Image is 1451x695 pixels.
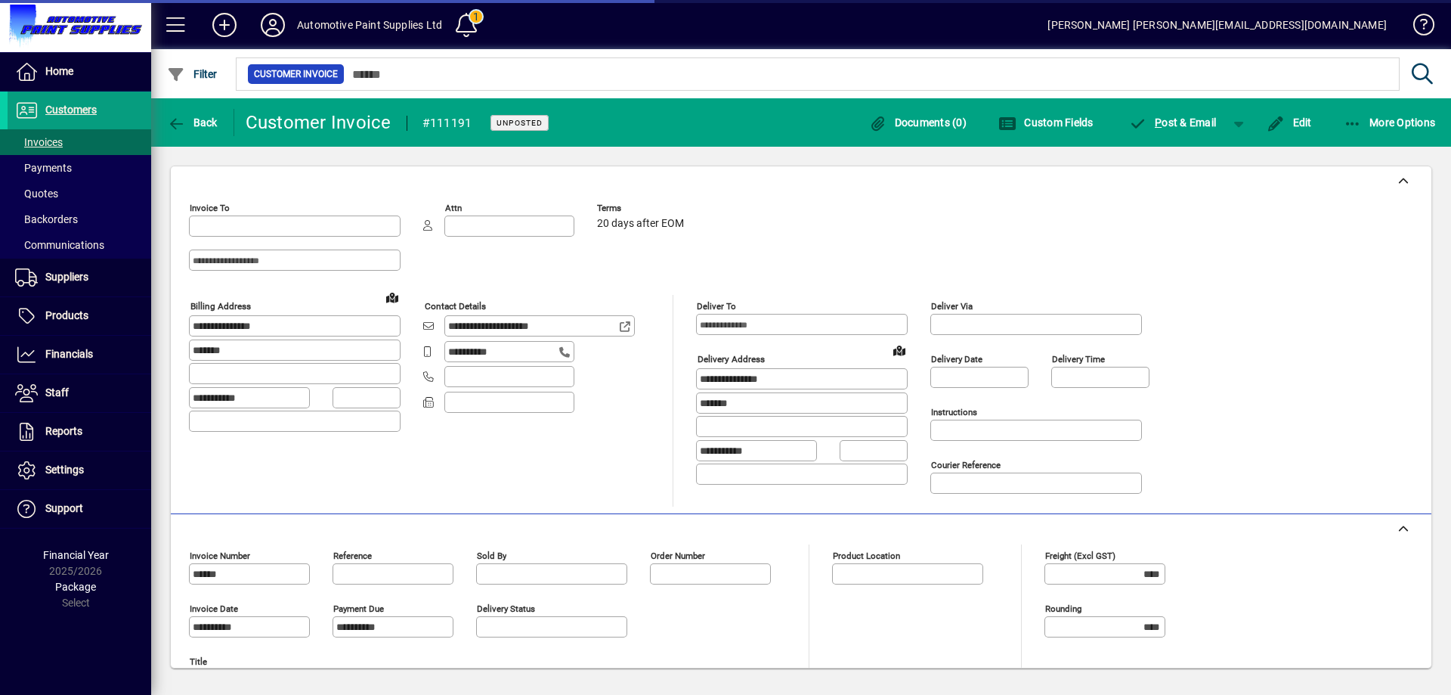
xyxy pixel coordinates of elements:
a: Invoices [8,129,151,155]
span: Communications [15,239,104,251]
span: Back [167,116,218,129]
span: Customers [45,104,97,116]
a: View on map [380,285,404,309]
mat-label: Freight (excl GST) [1045,551,1115,561]
mat-label: Title [190,656,207,667]
button: Edit [1263,109,1316,136]
a: Financials [8,336,151,374]
span: Quotes [15,188,58,200]
button: More Options [1340,109,1440,136]
a: Payments [8,155,151,181]
span: Support [45,502,83,514]
mat-label: Product location [833,551,900,561]
span: Settings [45,464,84,476]
mat-label: Rounding [1045,603,1081,614]
div: Automotive Paint Supplies Ltd [297,13,442,37]
span: Staff [45,386,69,399]
button: Filter [163,61,221,88]
span: Suppliers [45,271,88,283]
span: Package [55,581,96,593]
mat-label: Delivery time [1052,354,1105,365]
mat-label: Invoice To [190,203,230,213]
mat-label: Delivery status [477,603,535,614]
span: Customer Invoice [254,67,338,82]
mat-label: Courier Reference [931,460,1001,470]
span: 20 days after EOM [597,218,684,230]
button: Documents (0) [865,109,970,136]
button: Post & Email [1122,109,1224,136]
a: View on map [887,338,911,362]
mat-label: Payment due [333,603,384,614]
mat-label: Sold by [477,551,506,561]
button: Back [163,109,221,136]
span: Payments [15,162,72,174]
a: Knowledge Base [1402,3,1432,52]
span: Backorders [15,213,78,225]
mat-label: Invoice number [190,551,250,561]
a: Suppliers [8,259,151,296]
mat-label: Reference [333,551,372,561]
mat-label: Invoice date [190,603,238,614]
span: Terms [597,203,688,213]
button: Profile [249,11,297,39]
a: Communications [8,232,151,258]
a: Staff [8,374,151,412]
a: Home [8,53,151,91]
span: Documents (0) [868,116,967,129]
a: Backorders [8,206,151,232]
span: Products [45,309,88,321]
span: P [1155,116,1162,129]
span: ost & Email [1129,116,1217,129]
span: Custom Fields [998,116,1094,129]
div: [PERSON_NAME] [PERSON_NAME][EMAIL_ADDRESS][DOMAIN_NAME] [1047,13,1387,37]
span: Reports [45,425,82,437]
a: Quotes [8,181,151,206]
app-page-header-button: Back [151,109,234,136]
mat-label: Delivery date [931,354,982,365]
mat-label: Instructions [931,407,977,417]
div: #111191 [422,111,472,135]
span: Home [45,65,73,77]
a: Support [8,490,151,528]
span: More Options [1344,116,1436,129]
a: Settings [8,451,151,489]
span: Financials [45,348,93,360]
mat-label: Deliver To [697,301,736,312]
span: Filter [167,68,218,80]
button: Custom Fields [995,109,1097,136]
mat-label: Attn [445,203,462,213]
span: Financial Year [43,549,109,561]
mat-label: Order number [651,551,705,561]
span: Edit [1267,116,1312,129]
span: Invoices [15,136,63,148]
mat-label: Deliver via [931,301,973,312]
span: Unposted [497,118,543,128]
div: Customer Invoice [246,110,391,135]
a: Reports [8,413,151,451]
button: Add [200,11,249,39]
a: Products [8,297,151,335]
